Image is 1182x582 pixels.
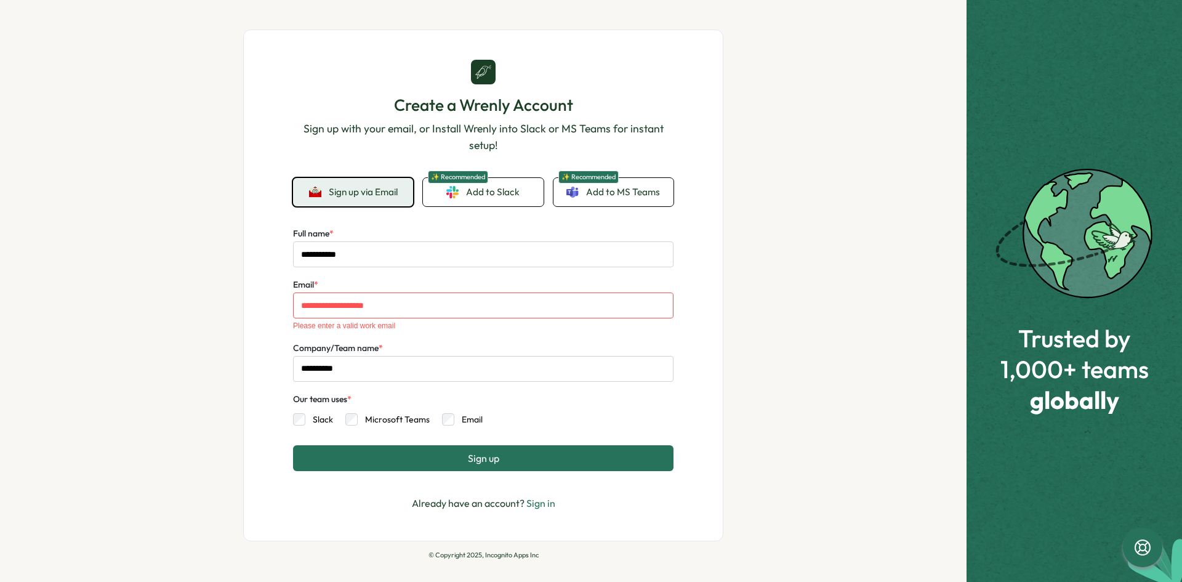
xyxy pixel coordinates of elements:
[293,178,413,206] button: Sign up via Email
[293,393,352,406] div: Our team uses
[558,171,619,184] span: ✨ Recommended
[468,453,499,464] span: Sign up
[293,94,673,116] h1: Create a Wrenly Account
[358,413,430,426] label: Microsoft Teams
[423,178,543,206] a: ✨ RecommendedAdd to Slack
[305,413,333,426] label: Slack
[428,171,488,184] span: ✨ Recommended
[1000,325,1149,352] span: Trusted by
[553,178,673,206] a: ✨ RecommendedAdd to MS Teams
[454,413,483,426] label: Email
[466,185,520,199] span: Add to Slack
[526,497,555,509] a: Sign in
[329,187,398,198] span: Sign up via Email
[293,121,673,153] p: Sign up with your email, or Install Wrenly into Slack or MS Teams for instant setup!
[412,496,555,511] p: Already have an account?
[243,551,723,559] p: © Copyright 2025, Incognito Apps Inc
[293,227,334,241] label: Full name
[1000,355,1149,382] span: 1,000+ teams
[1000,386,1149,413] span: globally
[293,278,318,292] label: Email
[586,185,660,199] span: Add to MS Teams
[293,445,673,471] button: Sign up
[293,321,673,330] div: Please enter a valid work email
[293,342,383,355] label: Company/Team name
